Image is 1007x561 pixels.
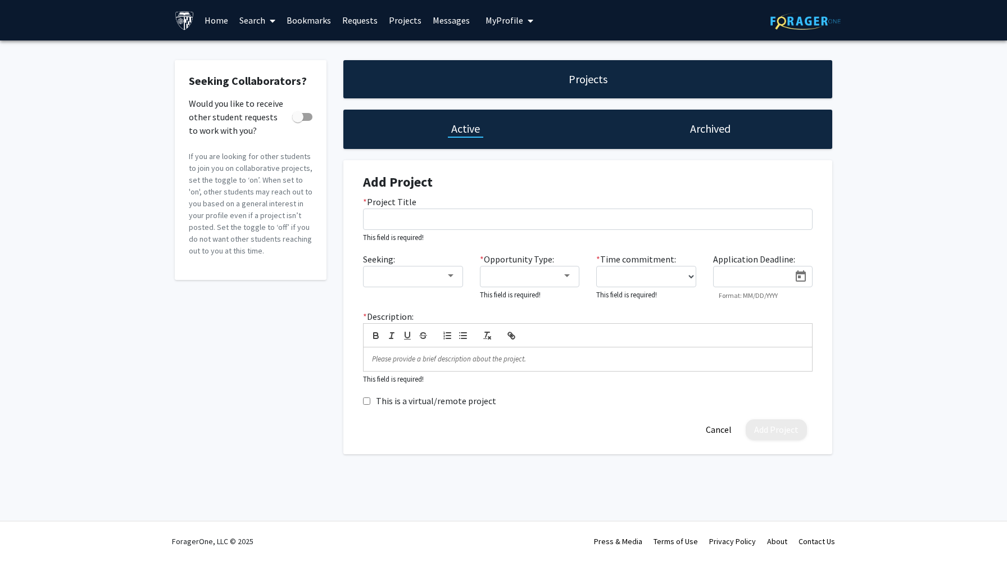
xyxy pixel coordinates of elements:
[199,1,234,40] a: Home
[767,536,787,546] a: About
[770,12,841,30] img: ForagerOne Logo
[189,74,312,88] h2: Seeking Collaborators?
[790,266,812,287] button: Open calendar
[8,510,48,553] iframe: Chat
[363,195,416,209] label: Project Title
[451,121,480,137] h1: Active
[363,374,424,383] small: This field is required!
[654,536,698,546] a: Terms of Use
[596,290,657,299] small: This field is required!
[596,252,676,266] label: Time commitment:
[697,419,740,440] button: Cancel
[281,1,337,40] a: Bookmarks
[713,252,795,266] label: Application Deadline:
[337,1,383,40] a: Requests
[363,173,433,191] strong: Add Project
[363,233,424,242] small: This field is required!
[569,71,607,87] h1: Projects
[799,536,835,546] a: Contact Us
[427,1,475,40] a: Messages
[690,121,731,137] h1: Archived
[363,310,414,323] label: Description:
[480,252,554,266] label: Opportunity Type:
[172,522,253,561] div: ForagerOne, LLC © 2025
[746,419,807,440] button: Add Project
[175,11,194,30] img: Johns Hopkins University Logo
[189,151,312,257] p: If you are looking for other students to join you on collaborative projects, set the toggle to ‘o...
[363,252,395,266] label: Seeking:
[594,536,642,546] a: Press & Media
[383,1,427,40] a: Projects
[189,97,288,137] span: Would you like to receive other student requests to work with you?
[719,292,778,300] mat-hint: Format: MM/DD/YYYY
[376,394,496,408] label: This is a virtual/remote project
[234,1,281,40] a: Search
[709,536,756,546] a: Privacy Policy
[486,15,523,26] span: My Profile
[480,290,541,299] small: This field is required!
